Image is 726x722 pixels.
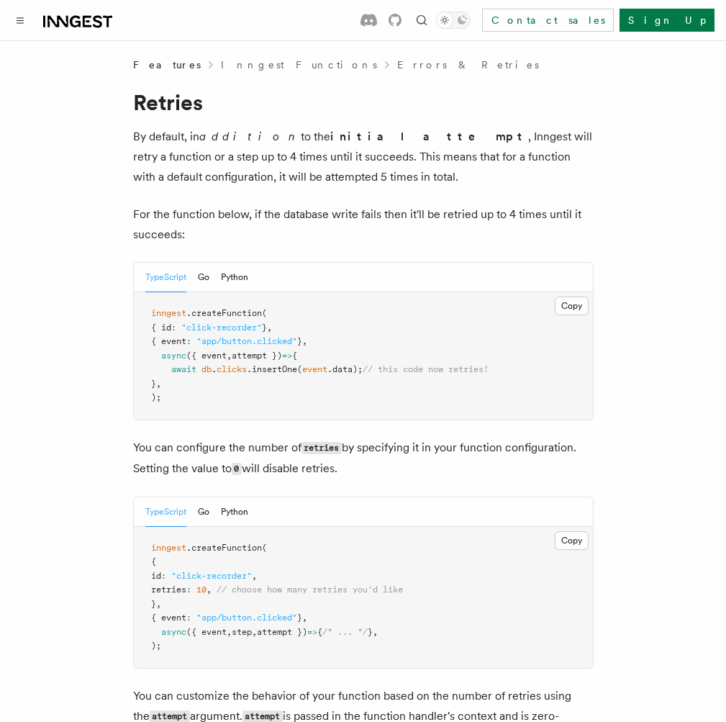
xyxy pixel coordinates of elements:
[186,543,262,553] span: .createFunction
[199,130,301,143] em: addition
[620,9,714,32] a: Sign Up
[262,322,267,333] span: }
[196,336,297,346] span: "app/button.clicked"
[227,627,232,637] span: ,
[232,463,242,475] code: 0
[262,543,267,553] span: (
[232,351,282,361] span: attempt })
[252,627,257,637] span: ,
[161,351,186,361] span: async
[307,627,317,637] span: =>
[156,599,161,609] span: ,
[151,641,161,651] span: );
[133,204,594,245] p: For the function below, if the database write fails then it'll be retried up to 4 times until it ...
[555,297,589,315] button: Copy
[252,571,257,581] span: ,
[156,379,161,389] span: ,
[196,585,207,595] span: 10
[12,12,29,29] button: Toggle navigation
[186,585,191,595] span: :
[302,613,307,623] span: ,
[282,351,292,361] span: =>
[217,364,247,374] span: clicks
[133,127,594,187] p: By default, in to the , Inngest will retry a function or a step up to 4 times until it succeeds. ...
[221,58,377,72] a: Inngest Functions
[151,336,186,346] span: { event
[198,263,209,292] button: Go
[482,9,614,32] a: Contact sales
[221,497,248,527] button: Python
[232,627,252,637] span: step
[186,336,191,346] span: :
[302,364,327,374] span: event
[221,263,248,292] button: Python
[373,627,378,637] span: ,
[257,627,307,637] span: attempt })
[413,12,430,29] button: Find something...
[212,364,217,374] span: .
[297,364,302,374] span: (
[171,364,196,374] span: await
[267,322,272,333] span: ,
[201,364,212,374] span: db
[133,58,201,72] span: Features
[227,351,232,361] span: ,
[317,627,322,637] span: {
[302,336,307,346] span: ,
[297,336,302,346] span: }
[151,543,186,553] span: inngest
[151,571,161,581] span: id
[292,351,297,361] span: {
[151,613,186,623] span: { event
[198,497,209,527] button: Go
[397,58,539,72] a: Errors & Retries
[145,263,186,292] button: TypeScript
[186,627,227,637] span: ({ event
[301,442,342,454] code: retries
[171,571,252,581] span: "click-recorder"
[151,308,186,318] span: inngest
[363,364,489,374] span: // this code now retries!
[262,308,267,318] span: (
[186,308,262,318] span: .createFunction
[151,556,156,567] span: {
[436,12,471,29] button: Toggle dark mode
[196,613,297,623] span: "app/button.clicked"
[171,322,176,333] span: :
[297,613,302,623] span: }
[145,497,186,527] button: TypeScript
[151,585,186,595] span: retries
[181,322,262,333] span: "click-recorder"
[555,531,589,550] button: Copy
[151,392,161,402] span: );
[247,364,297,374] span: .insertOne
[151,379,156,389] span: }
[133,438,594,479] p: You can configure the number of by specifying it in your function configuration. Setting the valu...
[133,89,594,115] h1: Retries
[161,571,166,581] span: :
[330,130,528,143] strong: initial attempt
[327,364,363,374] span: .data);
[186,613,191,623] span: :
[186,351,227,361] span: ({ event
[368,627,373,637] span: }
[151,599,156,609] span: }
[217,585,403,595] span: // choose how many retries you'd like
[207,585,212,595] span: ,
[161,627,186,637] span: async
[151,322,171,333] span: { id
